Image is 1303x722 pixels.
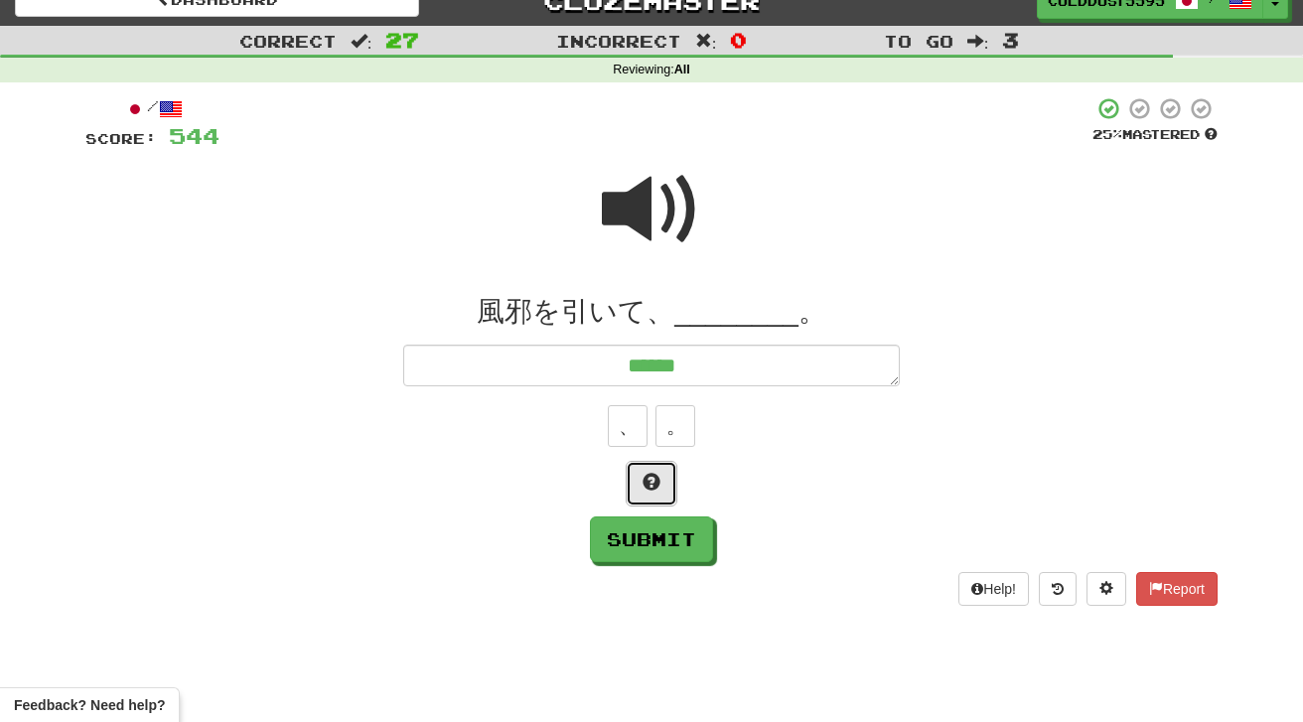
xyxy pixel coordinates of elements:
div: / [85,96,219,121]
span: Score: [85,130,157,147]
span: 27 [385,28,419,52]
span: 25 % [1092,126,1122,142]
strong: All [674,63,690,76]
span: To go [884,31,953,51]
div: Mastered [1092,126,1218,144]
button: Round history (alt+y) [1039,572,1077,606]
button: 、 [608,405,648,447]
button: Help! [958,572,1029,606]
span: Open feedback widget [14,695,165,715]
span: Incorrect [556,31,681,51]
button: Submit [590,516,713,562]
div: 風邪を引いて、________。 [85,294,1218,330]
span: Correct [239,31,337,51]
button: 。 [655,405,695,447]
button: Hint! [626,461,677,506]
span: : [967,33,989,50]
span: : [351,33,372,50]
span: 544 [169,123,219,148]
span: 0 [730,28,747,52]
span: 3 [1002,28,1019,52]
span: : [695,33,717,50]
button: Report [1136,572,1218,606]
